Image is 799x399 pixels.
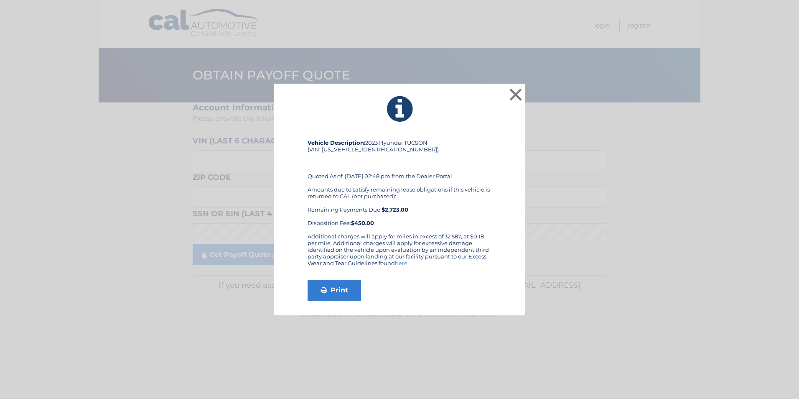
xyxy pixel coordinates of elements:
strong: $450.00 [351,220,374,226]
a: here [395,260,407,266]
div: Amounts due to satisfy remaining lease obligations if this vehicle is returned to CAL (not purcha... [308,186,491,226]
button: × [507,86,524,103]
div: 2023 Hyundai TUCSON (VIN: [US_VEHICLE_IDENTIFICATION_NUMBER]) Quoted As of: [DATE] 02:48 pm from ... [308,139,491,233]
a: Print [308,280,361,301]
b: $2,723.00 [382,206,408,213]
strong: Vehicle Description: [308,139,365,146]
div: Additional charges will apply for miles in excess of 32,587, at $0.18 per mile. Additional charge... [308,233,491,273]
